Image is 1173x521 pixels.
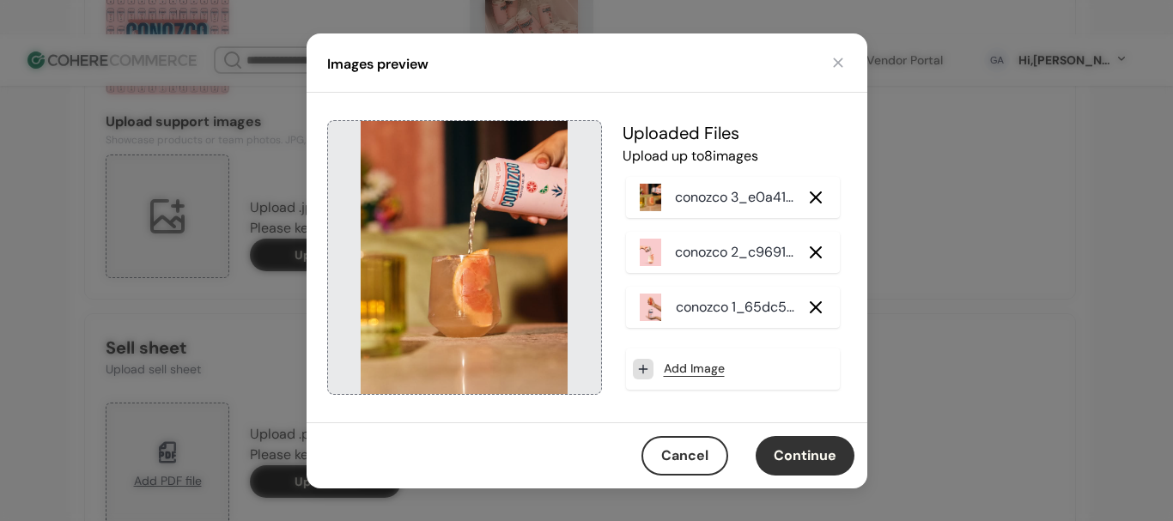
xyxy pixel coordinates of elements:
p: conozco 1_65dc5a_.png [676,297,802,318]
p: conozco 3_e0a41b_.png [675,187,801,208]
p: Upload up to 8 image s [623,146,843,167]
button: Continue [756,436,854,476]
div: Images preview [327,54,428,75]
p: conozco 2_c9691d_.png [675,242,801,263]
button: Cancel [641,436,728,476]
a: Add Image [664,360,725,378]
h5: Uploaded File s [623,120,843,146]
